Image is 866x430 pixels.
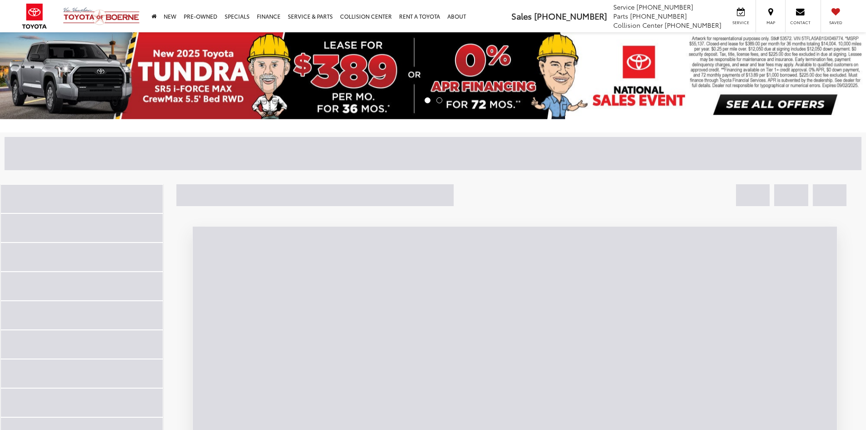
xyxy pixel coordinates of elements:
span: Contact [790,20,811,25]
span: Service [731,20,751,25]
span: Collision Center [613,20,663,30]
span: [PHONE_NUMBER] [636,2,693,11]
span: Sales [511,10,532,22]
span: [PHONE_NUMBER] [630,11,687,20]
span: Parts [613,11,628,20]
span: Saved [826,20,846,25]
img: Vic Vaughan Toyota of Boerne [63,7,140,25]
span: Service [613,2,635,11]
span: Map [761,20,781,25]
span: [PHONE_NUMBER] [665,20,721,30]
span: [PHONE_NUMBER] [534,10,607,22]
